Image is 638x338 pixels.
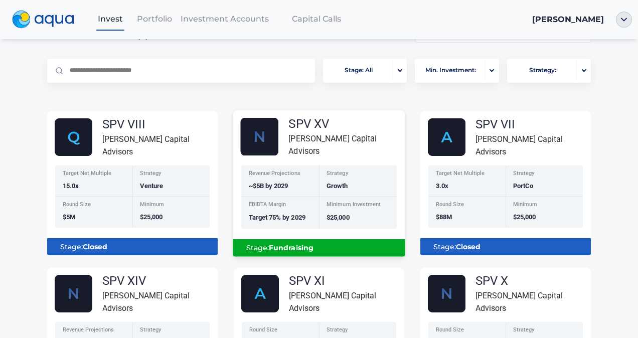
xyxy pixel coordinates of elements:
[513,213,536,221] span: $25,000
[323,59,407,83] button: Stage: Allportfolio-arrow
[55,238,210,255] div: Stage:
[55,118,92,156] img: Group_48614.svg
[269,243,313,252] b: Fundraising
[249,171,313,179] div: Revenue Projections
[475,133,591,158] div: [PERSON_NAME] Capital Advisors
[415,59,499,83] button: Min. Investment:portfolio-arrow
[327,202,391,210] div: Minimum Investment
[288,117,405,129] div: SPV XV
[6,8,88,31] a: logo
[137,14,172,24] span: Portfolio
[12,11,74,29] img: logo
[88,9,132,29] a: Invest
[428,238,583,255] div: Stage:
[249,327,313,335] div: Round Size
[529,61,556,80] span: Strategy:
[345,61,373,80] span: Stage: All
[398,69,402,72] img: portfolio-arrow
[249,202,313,210] div: EBIDTA Margin
[436,171,500,179] div: Target Net Multiple
[63,327,126,335] div: Revenue Projections
[241,275,279,312] img: AlphaFund.svg
[132,9,177,29] a: Portfolio
[475,118,591,130] div: SPV VII
[177,9,273,29] a: Investment Accounts
[56,67,63,74] img: Magnifier
[140,202,204,210] div: Minimum
[102,133,218,158] div: [PERSON_NAME] Capital Advisors
[83,242,107,251] b: Closed
[327,327,390,335] div: Strategy
[140,327,204,335] div: Strategy
[425,61,476,80] span: Min. Investment:
[249,182,288,190] span: ~$5B by 2029
[102,289,218,314] div: [PERSON_NAME] Capital Advisors
[436,213,452,221] span: $88M
[513,202,577,210] div: Minimum
[475,275,591,287] div: SPV X
[240,117,278,155] img: Nscale_fund_card.svg
[428,275,465,312] img: Nscale_fund_card.svg
[456,242,481,251] b: Closed
[63,202,126,210] div: Round Size
[249,214,305,221] span: Target 75% by 2029
[513,182,533,190] span: PortCo
[616,12,632,28] img: ellipse
[428,118,465,156] img: AlphaFund.svg
[507,59,591,83] button: Strategy:portfolio-arrow
[98,14,123,24] span: Invest
[327,214,349,221] span: $25,000
[490,69,494,72] img: portfolio-arrow
[102,118,218,130] div: SPV VIII
[47,30,228,40] span: Browse Current Opportunities
[140,171,204,179] div: Strategy
[288,132,405,158] div: [PERSON_NAME] Capital Advisors
[327,171,391,179] div: Strategy
[140,182,163,190] span: Venture
[436,202,500,210] div: Round Size
[140,213,163,221] span: $25,000
[436,327,500,335] div: Round Size
[102,275,218,287] div: SPV XIV
[273,9,360,29] a: Capital Calls
[532,15,604,24] span: [PERSON_NAME]
[513,327,577,335] div: Strategy
[55,275,92,312] img: Nscale_fund_card_1.svg
[289,289,404,314] div: [PERSON_NAME] Capital Advisors
[181,14,269,24] span: Investment Accounts
[292,14,341,24] span: Capital Calls
[513,171,577,179] div: Strategy
[63,182,79,190] span: 15.0x
[63,171,126,179] div: Target Net Multiple
[582,69,586,72] img: portfolio-arrow
[327,182,348,190] span: Growth
[436,182,448,190] span: 3.0x
[241,239,397,256] div: Stage:
[475,289,591,314] div: [PERSON_NAME] Capital Advisors
[289,275,404,287] div: SPV XI
[63,213,75,221] span: $5M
